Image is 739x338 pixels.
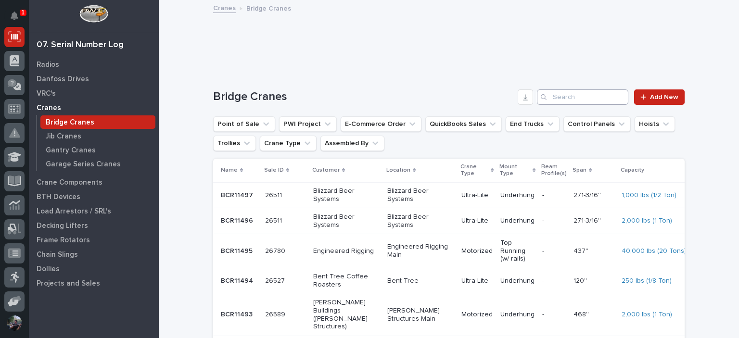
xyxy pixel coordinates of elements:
img: Workspace Logo [79,5,108,23]
a: Bridge Cranes [37,115,159,129]
button: Trollies [213,136,256,151]
p: 468'' [573,309,591,319]
p: Bridge Cranes [46,118,94,127]
p: 26780 [265,245,287,255]
button: Point of Sale [213,116,275,132]
button: Assembled By [320,136,384,151]
p: - [542,247,566,255]
p: 26589 [265,309,287,319]
a: Chain Slings [29,247,159,262]
span: Add New [650,94,678,100]
p: 120'' [573,275,589,285]
p: Bent Tree Coffee Roasters [313,273,380,289]
a: Garage Series Cranes [37,157,159,171]
p: Garage Series Cranes [46,160,121,169]
p: Sale ID [264,165,284,175]
a: 250 lbs (1/8 Ton) [622,277,672,285]
a: Decking Lifters [29,218,159,233]
p: 271-3/16'' [573,215,603,225]
button: PWI Project [279,116,337,132]
p: BCR11496 [221,215,255,225]
p: - [542,191,566,200]
p: Location [386,165,410,175]
p: [PERSON_NAME] Structures Main [387,307,454,323]
p: 1 [21,9,25,16]
a: 2,000 lbs (1 Ton) [622,217,672,225]
p: Blizzard Beer Systems [313,213,380,229]
p: Underhung [500,217,535,225]
a: BTH Devices [29,189,159,204]
button: End Trucks [506,116,560,132]
a: Gantry Cranes [37,143,159,157]
p: Gantry Cranes [46,146,96,155]
p: Capacity [621,165,644,175]
p: Jib Cranes [46,132,81,141]
p: Beam Profile(s) [541,162,567,179]
button: users-avatar [4,313,25,333]
p: - [542,277,566,285]
p: BCR11495 [221,245,255,255]
p: Crane Components [37,178,102,187]
a: Cranes [213,2,236,13]
p: Name [221,165,238,175]
button: Crane Type [260,136,317,151]
div: 07. Serial Number Log [37,40,124,50]
p: Projects and Sales [37,279,100,288]
p: Mount Type [499,162,530,179]
p: 437'' [573,245,590,255]
a: Cranes [29,100,159,115]
p: - [542,217,566,225]
p: Blizzard Beer Systems [313,187,380,203]
p: 271-3/16'' [573,189,603,200]
a: Dollies [29,262,159,276]
p: Radios [37,61,59,69]
a: Frame Rotators [29,233,159,247]
button: E-Commerce Order [341,116,421,132]
a: Radios [29,57,159,72]
p: Danfoss Drives [37,75,89,84]
p: Underhung [500,191,535,200]
p: VRC's [37,89,56,98]
button: QuickBooks Sales [425,116,502,132]
p: Chain Slings [37,250,78,259]
p: Blizzard Beer Systems [387,213,454,229]
p: Dollies [37,265,60,274]
h1: Bridge Cranes [213,90,514,104]
p: Crane Type [460,162,488,179]
p: Decking Lifters [37,222,88,230]
p: Motorized [461,247,493,255]
a: Add New [634,89,685,105]
a: Load Arrestors / SRL's [29,204,159,218]
button: Hoists [635,116,675,132]
p: Engineered Rigging Main [387,243,454,259]
p: Ultra-Lite [461,277,493,285]
p: Span [573,165,586,175]
div: Notifications1 [12,12,25,27]
p: BCR11493 [221,309,255,319]
a: Jib Cranes [37,129,159,143]
a: 2,000 lbs (1 Ton) [622,311,672,319]
p: Top Running (w/ rails) [500,239,535,263]
a: 1,000 lbs (1/2 Ton) [622,191,676,200]
a: Projects and Sales [29,276,159,290]
p: BCR11494 [221,275,255,285]
p: Bent Tree [387,277,454,285]
input: Search [537,89,628,105]
p: Underhung [500,277,535,285]
a: 40,000 lbs (20 Tons) [622,247,686,255]
p: Bridge Cranes [246,2,291,13]
p: [PERSON_NAME] Buildings ([PERSON_NAME] Structures) [313,299,380,331]
button: Control Panels [563,116,631,132]
p: Motorized [461,311,493,319]
p: - [542,311,566,319]
p: Engineered Rigging [313,247,380,255]
a: Crane Components [29,175,159,189]
p: 26511 [265,189,284,200]
p: 26511 [265,215,284,225]
a: VRC's [29,86,159,100]
button: Notifications [4,6,25,26]
p: Frame Rotators [37,236,90,245]
a: Danfoss Drives [29,72,159,86]
p: BCR11497 [221,189,255,200]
